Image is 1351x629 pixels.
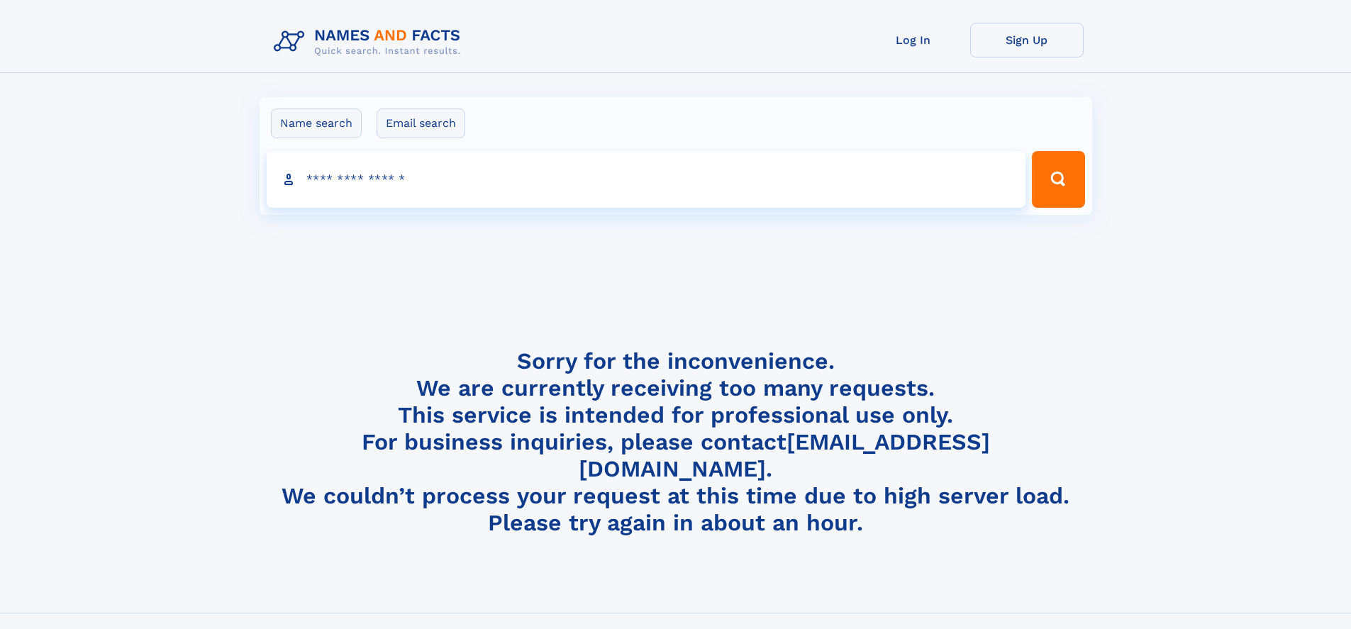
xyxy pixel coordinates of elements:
[579,428,990,482] a: [EMAIL_ADDRESS][DOMAIN_NAME]
[268,347,1084,537] h4: Sorry for the inconvenience. We are currently receiving too many requests. This service is intend...
[377,108,465,138] label: Email search
[1032,151,1084,208] button: Search Button
[267,151,1026,208] input: search input
[857,23,970,57] a: Log In
[970,23,1084,57] a: Sign Up
[268,23,472,61] img: Logo Names and Facts
[271,108,362,138] label: Name search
